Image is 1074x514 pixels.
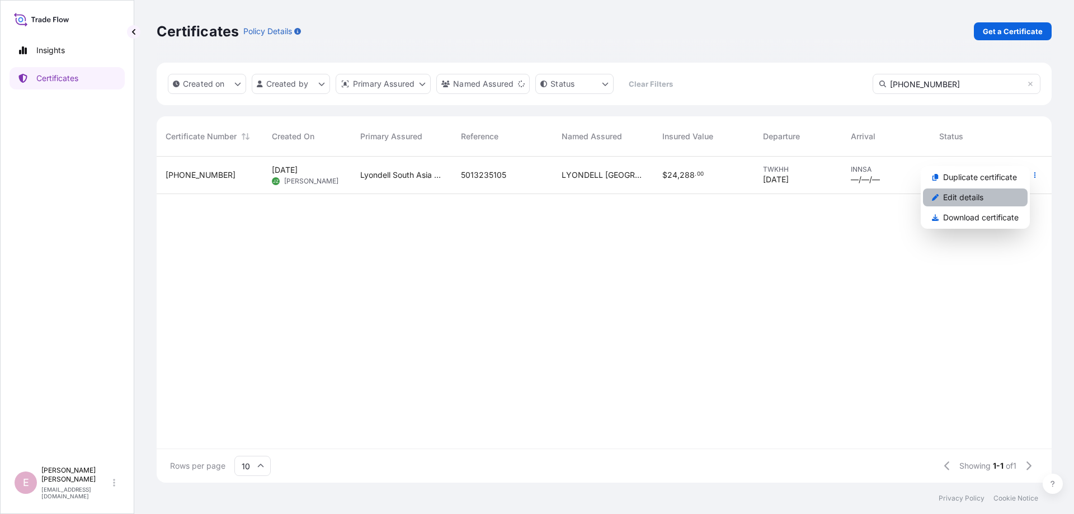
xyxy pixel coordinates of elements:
p: Certificates [157,22,239,40]
p: Policy Details [243,26,292,37]
p: Edit details [943,192,983,203]
p: Duplicate certificate [943,172,1017,183]
a: Duplicate certificate [923,168,1028,186]
div: Actions [921,166,1030,229]
p: Get a Certificate [983,26,1043,37]
a: Edit details [923,188,1028,206]
p: Download certificate [943,212,1019,223]
a: Download certificate [923,209,1028,227]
